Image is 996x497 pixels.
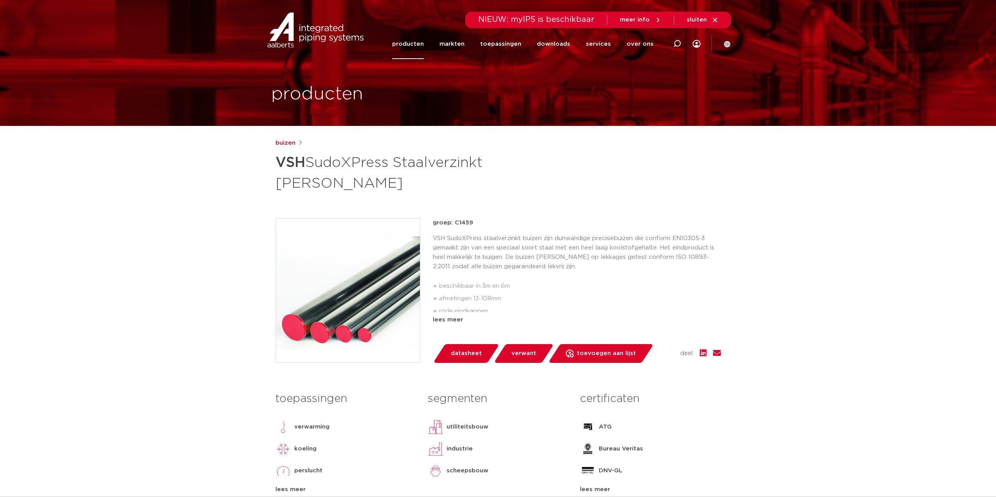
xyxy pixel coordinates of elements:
[451,347,482,360] span: datasheet
[537,29,570,59] a: downloads
[580,391,720,407] h3: certificaten
[439,29,465,59] a: markten
[271,82,363,107] h1: producten
[620,17,650,23] span: meer info
[294,444,317,454] p: koeling
[276,419,291,435] img: verwarming
[428,463,443,479] img: scheepsbouw
[447,422,488,432] p: utiliteitsbouw
[276,219,420,362] img: Product Image for VSH SudoXPress Staalverzinkt buis
[586,29,611,59] a: services
[428,391,568,407] h3: segmenten
[439,292,721,305] li: afmetingen 12-108mm
[428,441,443,457] img: industrie
[580,419,596,435] img: ATG
[599,444,643,454] p: Bureau Veritas
[276,138,295,148] a: buizen
[480,29,521,59] a: toepassingen
[599,422,612,432] p: ATG
[599,466,622,475] p: DNV-GL
[439,305,721,318] li: rode eindkappen
[577,347,636,360] span: toevoegen aan lijst
[439,280,721,292] li: beschikbaar in 3m en 6m
[512,347,536,360] span: verwant
[580,441,596,457] img: Bureau Veritas
[478,16,594,23] span: NIEUW: myIPS is beschikbaar
[294,422,330,432] p: verwarming
[447,466,488,475] p: scheepsbouw
[620,16,661,23] a: meer info
[687,17,707,23] span: sluiten
[580,485,720,494] div: lees meer
[580,463,596,479] img: DNV-GL
[680,349,693,358] span: deel:
[493,344,554,363] a: verwant
[433,344,499,363] a: datasheet
[392,29,424,59] a: producten
[276,485,416,494] div: lees meer
[428,419,443,435] img: utiliteitsbouw
[433,234,721,271] p: VSH SudoXPress staalverzinkt buizen zijn dunwandige precisiebuizen die conform EN10305-3 gemaakt ...
[433,218,721,228] p: groep: C1459
[447,444,473,454] p: industrie
[687,16,719,23] a: sluiten
[392,29,654,59] nav: Menu
[627,29,654,59] a: over ons
[276,441,291,457] img: koeling
[294,466,322,475] p: perslucht
[276,391,416,407] h3: toepassingen
[276,463,291,479] img: perslucht
[276,151,569,193] h1: SudoXPress Staalverzinkt [PERSON_NAME]
[433,315,721,325] div: lees meer
[276,156,305,170] strong: VSH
